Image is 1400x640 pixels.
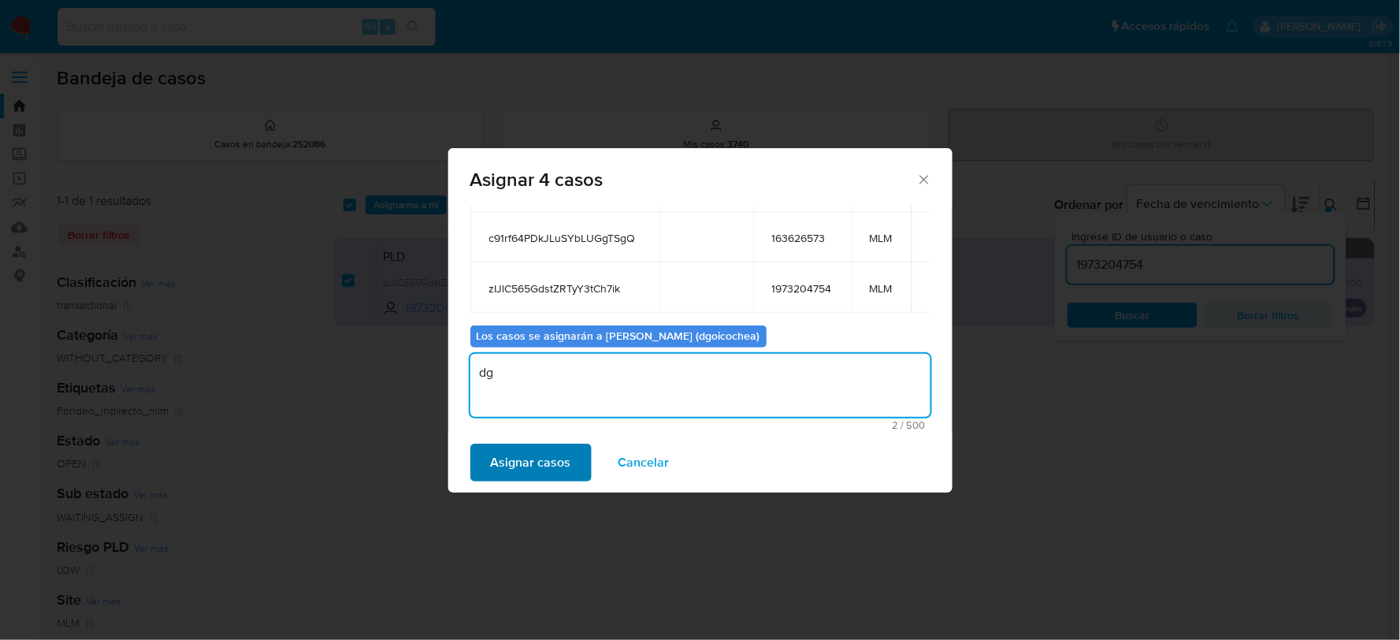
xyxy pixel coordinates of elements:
span: Asignar 4 casos [470,170,917,189]
span: Asignar casos [491,445,571,480]
button: Cancelar [598,444,690,482]
span: 163626573 [772,231,832,245]
span: Máximo 500 caracteres [475,420,926,430]
button: Asignar casos [470,444,592,482]
button: Cerrar ventana [916,172,930,186]
div: assign-modal [448,148,953,493]
span: MLM [870,281,893,296]
textarea: dg [470,354,930,417]
span: Cancelar [618,445,670,480]
span: zIJlC565GdstZRTyY3tCh7ik [489,281,641,296]
span: c91rf64PDkJLuSYbLUGgTSgQ [489,231,641,245]
b: Los casos se asignarán a [PERSON_NAME] (dgoicochea) [477,328,760,344]
span: MLM [870,231,893,245]
span: 1973204754 [772,281,832,296]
